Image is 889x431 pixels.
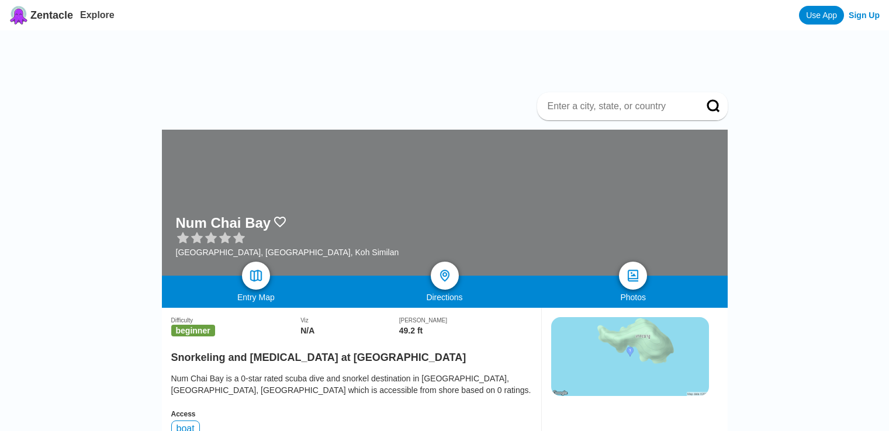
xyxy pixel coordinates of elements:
[9,6,73,25] a: Zentacle logoZentacle
[539,293,728,302] div: Photos
[849,11,880,20] a: Sign Up
[300,326,399,335] div: N/A
[176,248,399,257] div: [GEOGRAPHIC_DATA], [GEOGRAPHIC_DATA], Koh Similan
[300,317,399,324] div: Viz
[546,100,690,112] input: Enter a city, state, or country
[171,373,532,396] div: Num Chai Bay is a 0-star rated scuba dive and snorkel destination in [GEOGRAPHIC_DATA], [GEOGRAPH...
[438,269,452,283] img: directions
[619,262,647,290] a: photos
[171,345,532,364] h2: Snorkeling and [MEDICAL_DATA] at [GEOGRAPHIC_DATA]
[176,215,271,231] h1: Num Chai Bay
[171,410,532,418] div: Access
[171,317,301,324] div: Difficulty
[350,293,539,302] div: Directions
[799,6,844,25] a: Use App
[249,269,263,283] img: map
[171,325,215,336] span: beginner
[171,30,728,83] iframe: Advertisement
[399,326,532,335] div: 49.2 ft
[242,262,270,290] a: map
[626,269,640,283] img: photos
[80,10,115,20] a: Explore
[162,293,351,302] div: Entry Map
[551,317,709,396] img: staticmap
[399,317,532,324] div: [PERSON_NAME]
[9,6,28,25] img: Zentacle logo
[30,9,73,22] span: Zentacle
